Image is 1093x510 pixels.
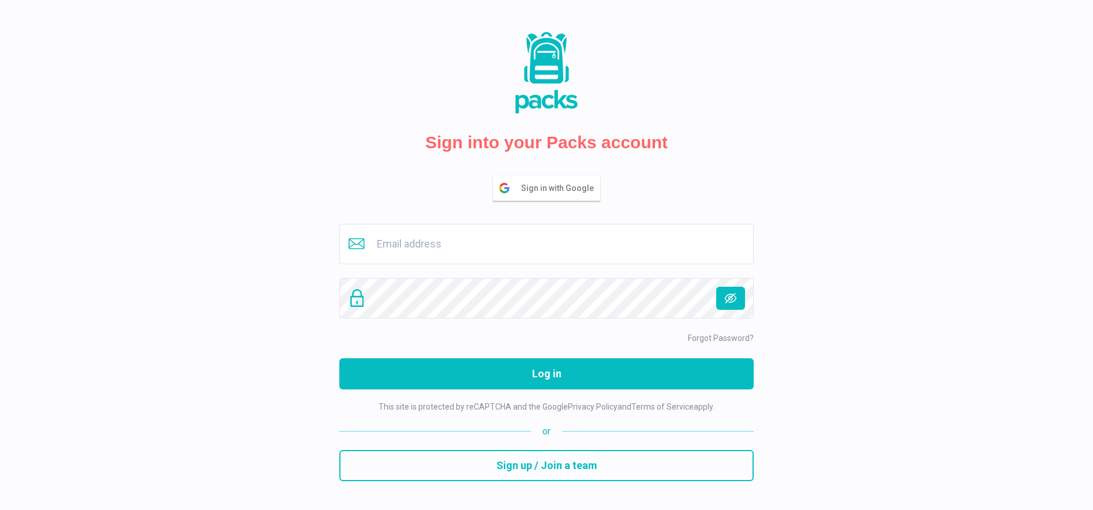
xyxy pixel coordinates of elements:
[339,450,754,481] button: Sign up / Join a team
[631,402,694,411] a: Terms of Service
[379,401,714,413] p: This site is protected by reCAPTCHA and the Google and apply.
[531,425,562,438] span: or
[339,358,754,389] button: Log in
[493,176,600,201] button: Sign in with Google
[521,177,600,200] span: Sign in with Google
[425,132,668,153] h2: Sign into your Packs account
[489,29,604,116] img: Packs Logo
[339,224,754,264] input: Email address
[688,333,754,343] a: Forgot Password?
[568,402,617,411] a: Privacy Policy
